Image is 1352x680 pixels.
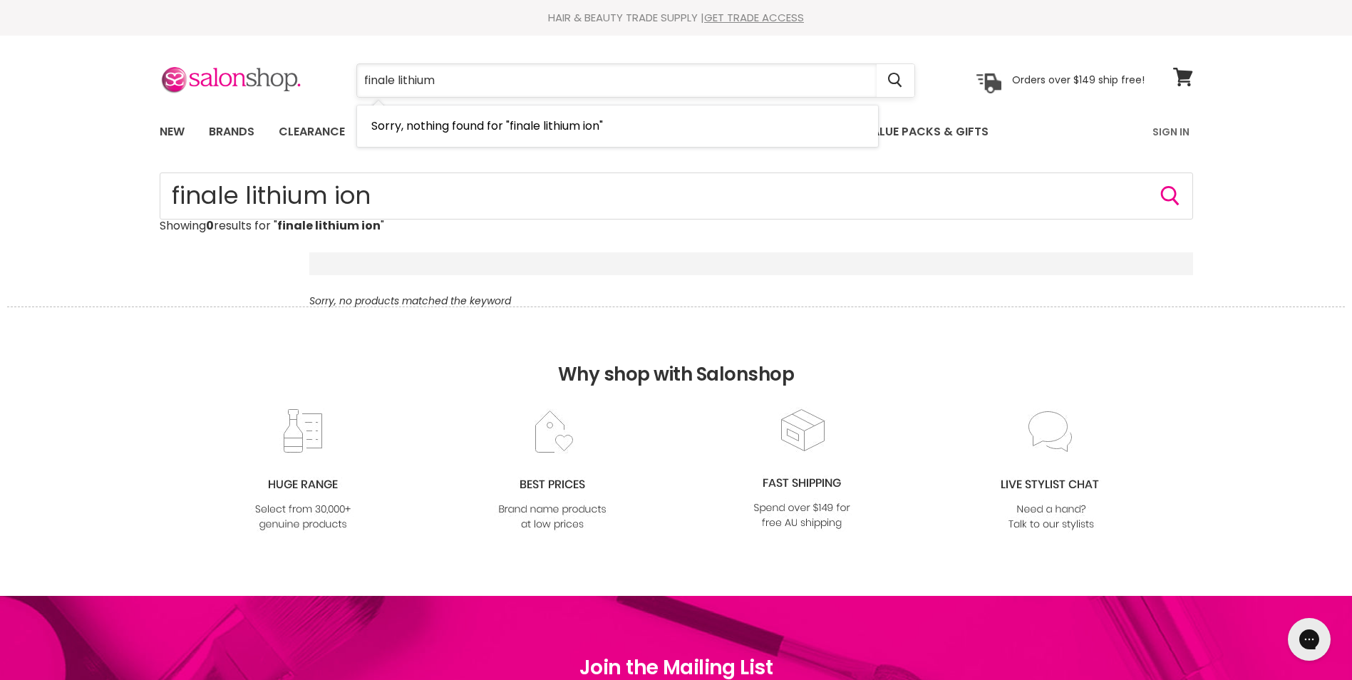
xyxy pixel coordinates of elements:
[744,407,860,532] img: fast.jpg
[142,111,1211,153] nav: Main
[160,220,1193,232] p: Showing results for " "
[1159,185,1182,207] button: Search
[357,105,878,147] li: No Results
[198,117,265,147] a: Brands
[277,217,381,234] strong: finale lithium ion
[1012,73,1145,86] p: Orders over $149 ship free!
[357,64,877,97] input: Search
[160,172,1193,220] input: Search
[495,408,610,533] img: prices.jpg
[853,117,999,147] a: Value Packs & Gifts
[371,118,603,134] span: Sorry, nothing found for "finale lithium ion"
[245,408,361,533] img: range2_8cf790d4-220e-469f-917d-a18fed3854b6.jpg
[1281,613,1338,666] iframe: Gorgias live chat messenger
[994,408,1109,533] img: chat_c0a1c8f7-3133-4fc6-855f-7264552747f6.jpg
[149,111,1072,153] ul: Main menu
[1144,117,1198,147] a: Sign In
[160,172,1193,220] form: Product
[309,294,511,308] em: Sorry, no products matched the keyword
[7,306,1345,407] h2: Why shop with Salonshop
[149,117,195,147] a: New
[356,63,915,98] form: Product
[704,10,804,25] a: GET TRADE ACCESS
[268,117,356,147] a: Clearance
[877,64,914,97] button: Search
[142,11,1211,25] div: HAIR & BEAUTY TRADE SUPPLY |
[206,217,214,234] strong: 0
